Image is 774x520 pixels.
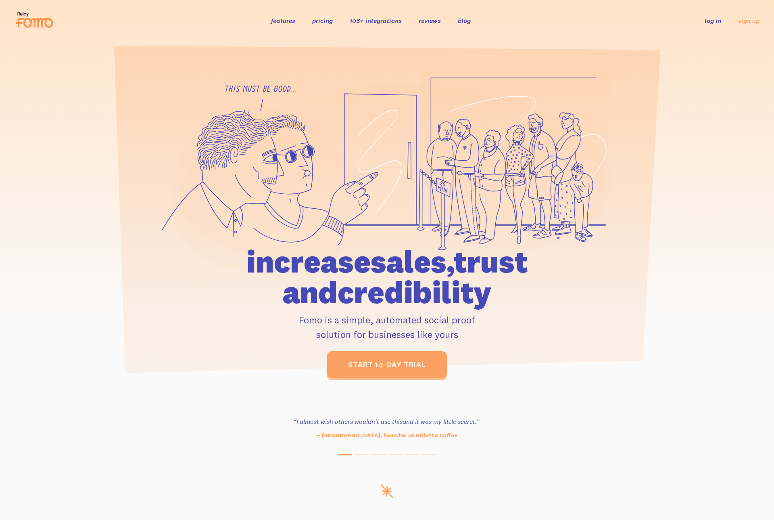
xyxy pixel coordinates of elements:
[312,17,333,25] a: pricing
[276,431,497,440] p: — [GEOGRAPHIC_DATA], founder at Stiletto Coffee
[419,17,441,25] a: reviews
[200,312,574,342] p: Fomo is a simple, automated social proof solution for businesses like yours
[327,351,447,378] a: start 14-day trial
[738,17,759,25] a: sign up
[271,17,295,25] a: features
[458,17,471,25] a: blog
[200,246,574,308] h1: increase sales, trust and credibility
[705,17,721,25] a: log in
[276,417,497,426] h3: “I almost wish others wouldn't use this and it was my little secret.”
[350,17,402,25] a: 106+ integrations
